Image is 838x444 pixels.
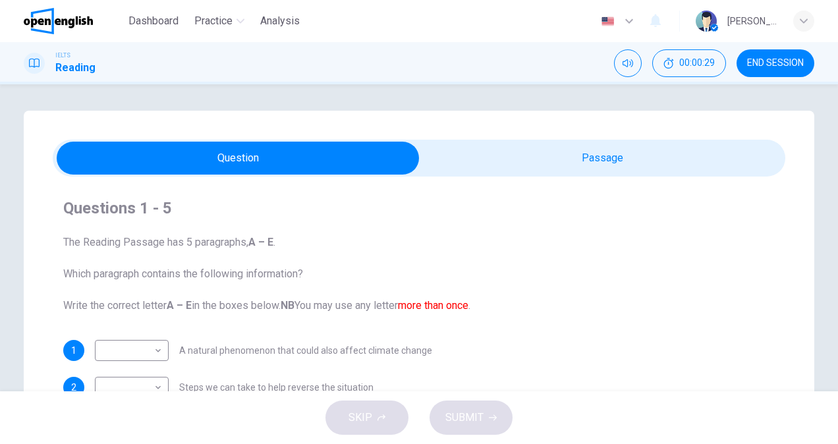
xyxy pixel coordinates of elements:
[696,11,717,32] img: Profile picture
[179,346,432,355] span: A natural phenomenon that could also affect climate change
[255,9,305,33] button: Analysis
[600,16,616,26] img: en
[55,51,70,60] span: IELTS
[614,49,642,77] div: Mute
[248,236,273,248] b: A – E
[194,13,233,29] span: Practice
[63,198,775,219] h4: Questions 1 - 5
[679,58,715,69] span: 00:00:29
[71,383,76,392] span: 2
[737,49,814,77] button: END SESSION
[128,13,179,29] span: Dashboard
[179,383,374,392] span: Steps we can take to help reverse the situation
[71,346,76,355] span: 1
[398,299,468,312] font: more than once
[24,8,123,34] a: OpenEnglish logo
[123,9,184,33] button: Dashboard
[167,299,192,312] b: A – E
[24,8,93,34] img: OpenEnglish logo
[747,58,804,69] span: END SESSION
[727,13,777,29] div: [PERSON_NAME]
[652,49,726,77] button: 00:00:29
[189,9,250,33] button: Practice
[55,60,96,76] h1: Reading
[281,299,294,312] b: NB
[652,49,726,77] div: Hide
[260,13,300,29] span: Analysis
[63,235,775,314] span: The Reading Passage has 5 paragraphs, . Which paragraph contains the following information? Write...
